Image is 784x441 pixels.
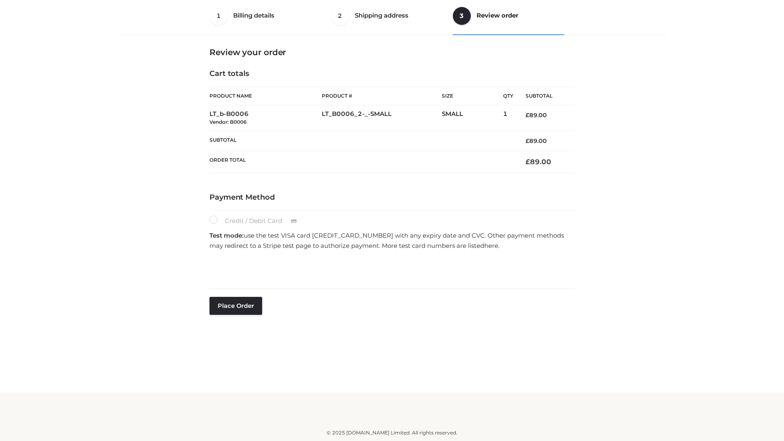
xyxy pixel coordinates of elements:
img: Credit / Debit Card [286,216,301,226]
h4: Payment Method [209,193,575,202]
span: £ [526,111,529,119]
td: LT_b-B0006 [209,105,322,131]
th: Product # [322,87,442,105]
th: Size [442,87,499,105]
bdi: 89.00 [526,158,551,166]
span: £ [526,137,529,145]
th: Subtotal [209,131,513,151]
p: use the test VISA card [CREDIT_CARD_NUMBER] with any expiry date and CVC. Other payment methods m... [209,230,575,251]
td: LT_B0006_2-_-SMALL [322,105,442,131]
th: Qty [503,87,513,105]
a: here [484,242,498,249]
bdi: 89.00 [526,111,547,119]
th: Subtotal [513,87,575,105]
label: Credit / Debit Card [209,216,305,226]
h4: Cart totals [209,69,575,78]
iframe: Secure payment input frame [208,254,573,283]
div: © 2025 [DOMAIN_NAME] Limited. All rights reserved. [121,429,663,437]
strong: Test mode: [209,232,244,239]
span: £ [526,158,530,166]
bdi: 89.00 [526,137,547,145]
th: Product Name [209,87,322,105]
h3: Review your order [209,47,575,57]
button: Place order [209,297,262,315]
th: Order Total [209,151,513,173]
small: Vendor: B0006 [209,119,247,125]
td: SMALL [442,105,503,131]
td: 1 [503,105,513,131]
